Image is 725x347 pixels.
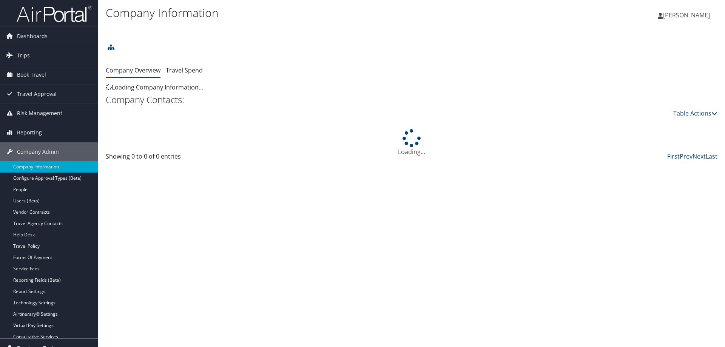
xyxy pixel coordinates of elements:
span: Risk Management [17,104,62,123]
a: First [667,152,680,160]
div: Showing 0 to 0 of 0 entries [106,152,250,165]
span: Dashboards [17,27,48,46]
a: Company Overview [106,66,160,74]
span: Loading Company Information... [106,83,203,91]
a: Table Actions [673,109,717,117]
h2: Company Contacts: [106,93,717,106]
a: Prev [680,152,693,160]
a: Last [706,152,717,160]
span: Reporting [17,123,42,142]
span: Trips [17,46,30,65]
span: Company Admin [17,142,59,161]
span: Travel Approval [17,85,57,103]
a: [PERSON_NAME] [658,4,717,26]
span: Book Travel [17,65,46,84]
img: airportal-logo.png [17,5,92,23]
div: Loading... [106,129,717,156]
a: Next [693,152,706,160]
a: Travel Spend [166,66,203,74]
h1: Company Information [106,5,514,21]
span: [PERSON_NAME] [663,11,710,19]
